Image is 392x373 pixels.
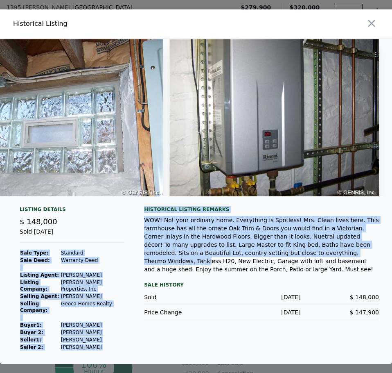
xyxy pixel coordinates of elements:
strong: Buyer 1 : [20,322,42,328]
strong: Selling Agent: [20,293,59,299]
td: [PERSON_NAME] [61,293,124,300]
strong: Seller 1 : [20,337,41,343]
td: Warranty Deed [61,257,124,264]
div: Sold [144,293,222,301]
td: [PERSON_NAME] Properties, Inc [61,279,124,293]
span: $ 147,900 [350,309,379,316]
div: [DATE] [222,308,300,316]
div: Historical Listing remarks [144,206,379,213]
div: WOW! Not your ordinary home. Everything is Spotless! Mrs. Clean lives here. This farmhouse has al... [144,216,379,273]
td: [PERSON_NAME] [61,343,124,351]
span: $ 148,000 [350,294,379,300]
strong: Listing Company: [20,280,47,292]
div: Price Change [144,308,222,316]
td: Geoca Homes Realty [61,300,124,314]
strong: Seller 2: [20,344,43,350]
strong: Sale Deed: [20,257,50,263]
div: [DATE] [222,293,300,301]
img: Property Img [169,39,379,196]
td: [PERSON_NAME] [61,336,124,343]
div: Sold [DATE] [20,227,124,243]
strong: Selling Company: [20,301,47,313]
div: Historical Listing [13,19,193,29]
strong: Sale Type: [20,250,48,256]
div: Listing Details [20,206,124,216]
td: Standard [61,249,124,257]
strong: Buyer 2: [20,330,43,335]
td: [PERSON_NAME] [61,321,124,329]
td: [PERSON_NAME] [61,329,124,336]
td: [PERSON_NAME] [61,271,124,279]
div: Sale History [144,280,379,290]
strong: Listing Agent: [20,272,59,278]
span: $ 148,000 [20,217,57,226]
